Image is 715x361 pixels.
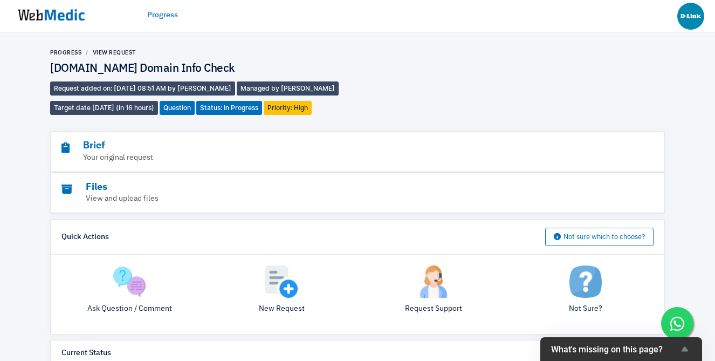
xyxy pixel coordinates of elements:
button: Not sure which to choose? [545,228,654,246]
span: Status: In Progress [196,101,262,115]
a: Progress [147,10,178,21]
h3: Files [61,181,594,194]
p: New Request [214,303,349,315]
p: Not Sure? [518,303,654,315]
h4: [DOMAIN_NAME] Domain Info Check [50,62,357,76]
span: What's missing on this page? [551,344,678,355]
nav: breadcrumb [50,49,357,57]
img: question.png [113,265,146,298]
p: Ask Question / Comment [61,303,197,315]
a: View Request [93,49,136,56]
h3: Brief [61,140,594,152]
p: View and upload files [61,193,594,205]
span: Request added on: [DATE] 08:51 AM by [PERSON_NAME] [50,81,235,96]
img: not-sure.png [569,265,602,298]
span: Target date [DATE] (in 16 hours) [50,101,158,115]
button: Show survey - What's missing on this page? [551,343,691,356]
span: Priority: High [264,101,312,115]
h6: Current Status [61,349,111,358]
span: Managed by [PERSON_NAME] [237,81,339,96]
a: Progress [50,49,81,56]
img: support.png [417,265,450,298]
h6: Quick Actions [61,233,109,242]
span: Question [160,101,195,115]
img: add.png [265,265,298,298]
p: Your original request [61,152,594,164]
p: Request Support [366,303,501,315]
